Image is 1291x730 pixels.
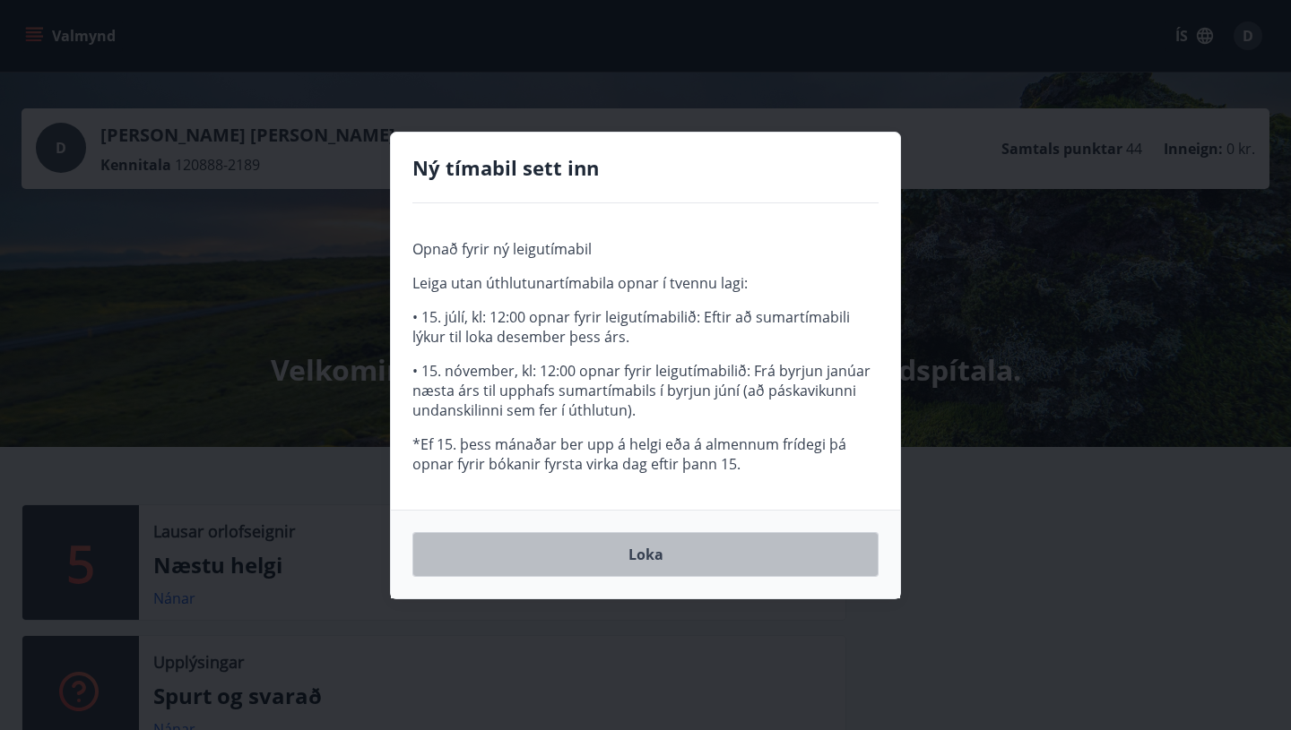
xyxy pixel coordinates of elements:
p: • 15. nóvember, kl: 12:00 opnar fyrir leigutímabilið: Frá byrjun janúar næsta árs til upphafs sum... [412,361,879,420]
button: Loka [412,532,879,577]
p: Leiga utan úthlutunartímabila opnar í tvennu lagi: [412,273,879,293]
h4: Ný tímabil sett inn [412,154,879,181]
p: *Ef 15. þess mánaðar ber upp á helgi eða á almennum frídegi þá opnar fyrir bókanir fyrsta virka d... [412,434,879,474]
p: • 15. júlí, kl: 12:00 opnar fyrir leigutímabilið: Eftir að sumartímabili lýkur til loka desember ... [412,307,879,347]
p: Opnað fyrir ný leigutímabil [412,239,879,259]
